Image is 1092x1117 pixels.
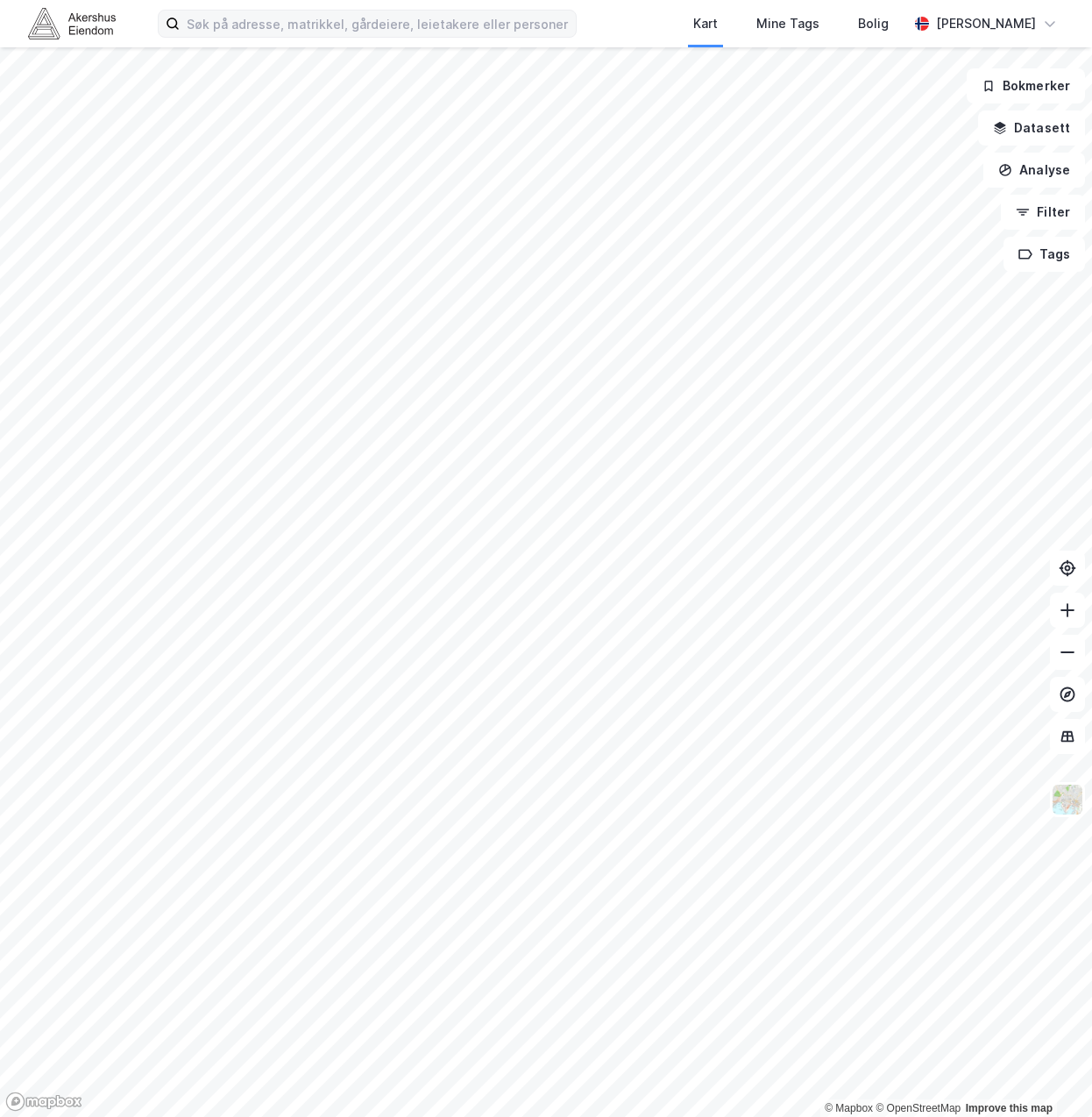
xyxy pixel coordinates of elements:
[180,11,576,37] input: Søk på adresse, matrikkel, gårdeiere, leietakere eller personer
[1004,1033,1092,1117] iframe: Chat Widget
[756,13,819,34] div: Mine Tags
[1004,1033,1092,1117] div: Kontrollprogram for chat
[936,13,1036,34] div: [PERSON_NAME]
[28,8,116,39] img: akershus-eiendom-logo.9091f326c980b4bce74ccdd9f866810c.svg
[693,13,718,34] div: Kart
[858,13,889,34] div: Bolig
